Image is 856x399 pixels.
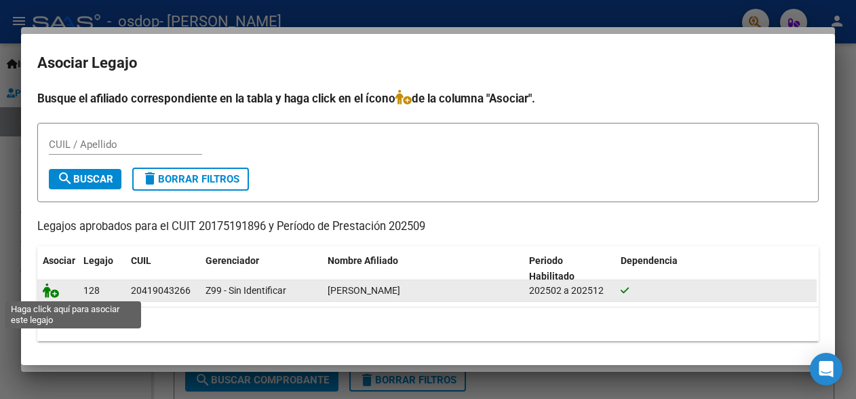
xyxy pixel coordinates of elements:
mat-icon: search [57,170,73,187]
span: 128 [83,285,100,296]
div: 20419043266 [131,283,191,299]
span: Gerenciador [206,255,259,266]
h4: Busque el afiliado correspondiente en la tabla y haga click en el ícono de la columna "Asociar". [37,90,819,107]
datatable-header-cell: Dependencia [615,246,817,291]
span: Z99 - Sin Identificar [206,285,286,296]
button: Buscar [49,169,121,189]
h2: Asociar Legajo [37,50,819,76]
span: Buscar [57,173,113,185]
span: Legajo [83,255,113,266]
datatable-header-cell: CUIL [125,246,200,291]
div: 1 registros [37,307,819,341]
datatable-header-cell: Asociar [37,246,78,291]
datatable-header-cell: Gerenciador [200,246,322,291]
div: Open Intercom Messenger [810,353,842,385]
mat-icon: delete [142,170,158,187]
span: Periodo Habilitado [529,255,575,282]
span: Dependencia [621,255,678,266]
span: Borrar Filtros [142,173,239,185]
datatable-header-cell: Nombre Afiliado [322,246,524,291]
span: VIVALDO LUCIO TADEO [328,285,400,296]
span: Nombre Afiliado [328,255,398,266]
span: Asociar [43,255,75,266]
datatable-header-cell: Periodo Habilitado [524,246,615,291]
button: Borrar Filtros [132,168,249,191]
datatable-header-cell: Legajo [78,246,125,291]
div: 202502 a 202512 [529,283,610,299]
span: CUIL [131,255,151,266]
p: Legajos aprobados para el CUIT 20175191896 y Período de Prestación 202509 [37,218,819,235]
